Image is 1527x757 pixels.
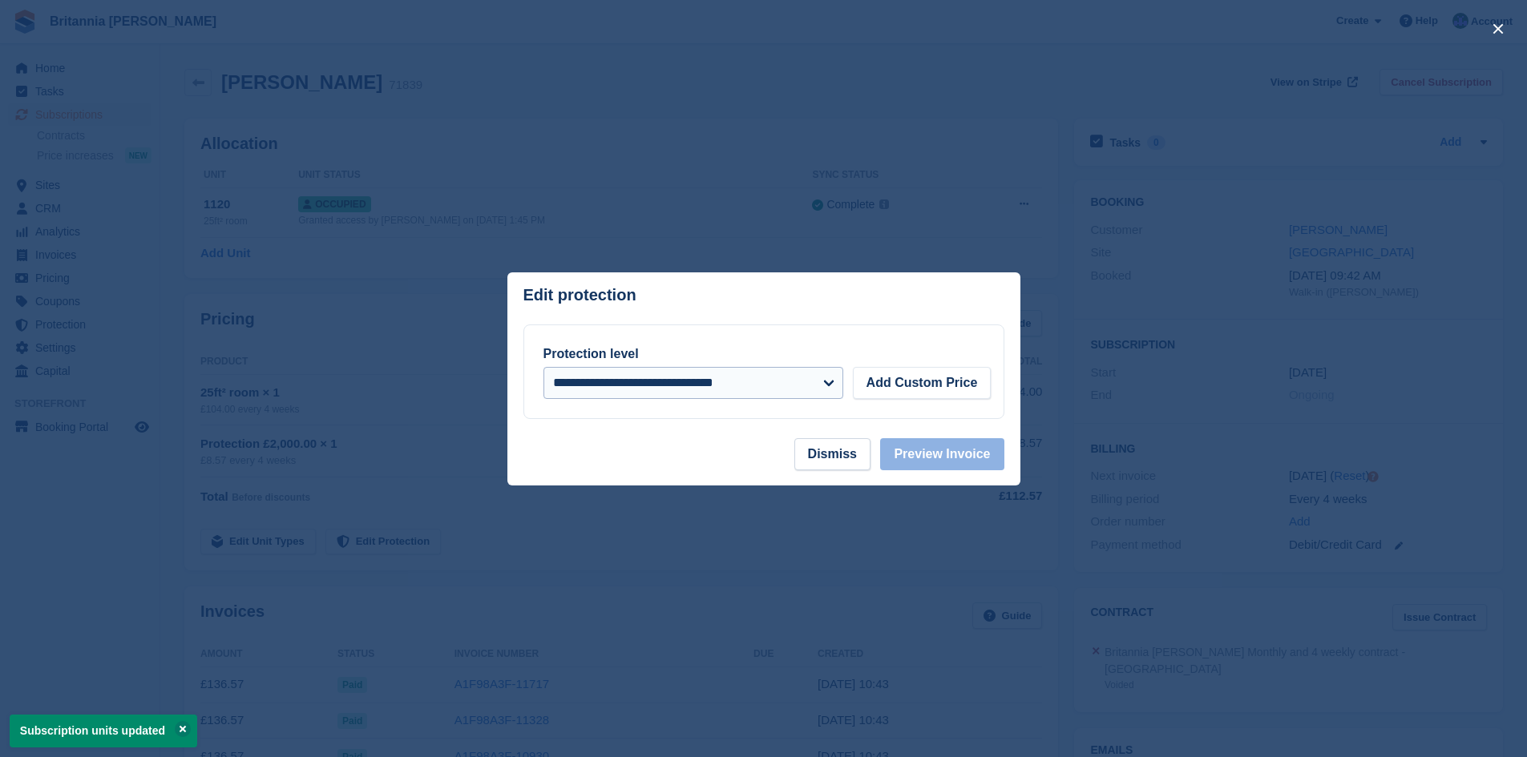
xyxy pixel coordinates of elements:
[1485,16,1511,42] button: close
[880,438,1004,470] button: Preview Invoice
[853,367,992,399] button: Add Custom Price
[10,715,197,747] p: Subscription units updated
[794,438,871,470] button: Dismiss
[523,286,636,304] p: Edit protection
[543,347,639,360] label: Protection level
